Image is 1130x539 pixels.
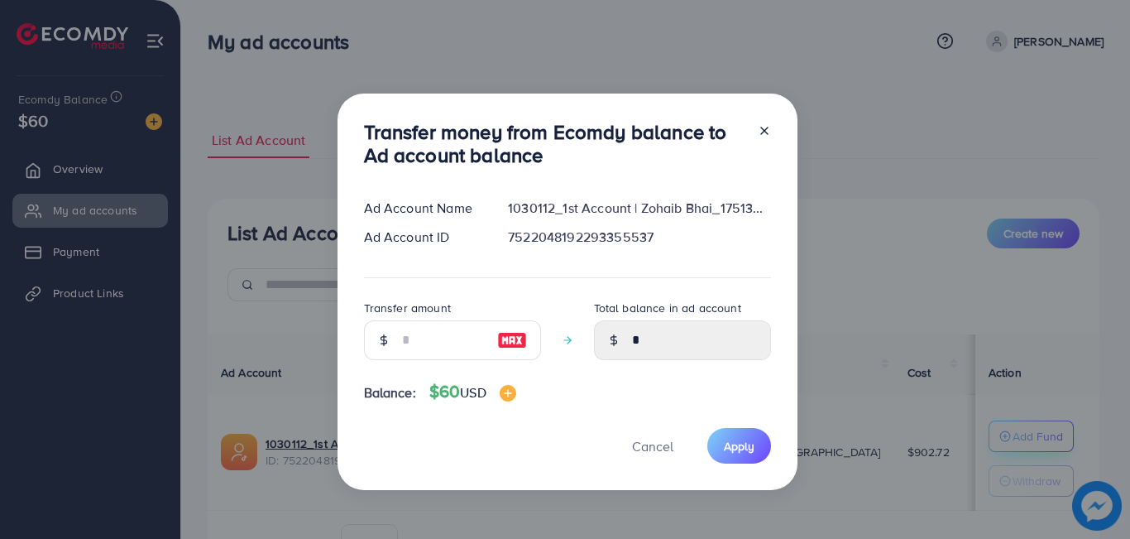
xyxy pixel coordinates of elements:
span: Apply [724,438,754,455]
img: image [497,330,527,350]
img: image [500,385,516,402]
span: Cancel [632,437,673,455]
span: USD [460,383,486,402]
span: Balance: [364,383,416,402]
h4: $60 [429,382,516,402]
label: Total balance in ad account [594,300,741,316]
div: 7522048192293355537 [495,228,783,247]
div: 1030112_1st Account | Zohaib Bhai_1751363330022 [495,199,783,218]
h3: Transfer money from Ecomdy balance to Ad account balance [364,120,745,168]
button: Apply [707,428,771,464]
div: Ad Account Name [351,199,496,218]
label: Transfer amount [364,300,451,316]
button: Cancel [611,428,694,464]
div: Ad Account ID [351,228,496,247]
